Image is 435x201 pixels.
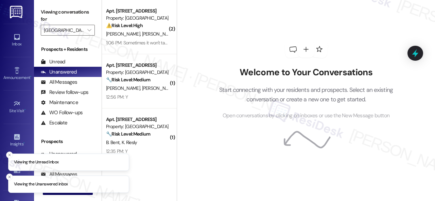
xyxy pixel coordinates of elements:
span: • [30,74,31,79]
div: 12:35 PM: Y [106,148,127,154]
div: Unanswered [41,68,77,76]
span: [PERSON_NAME] [142,85,176,91]
strong: 🔧 Risk Level: Medium [106,131,150,137]
img: ResiDesk Logo [10,6,24,18]
a: Site Visit • [3,98,31,116]
div: Prospects + Residents [34,46,102,53]
input: All communities [44,25,84,36]
p: Viewing the Unanswered inbox [14,181,68,187]
div: Property: [GEOGRAPHIC_DATA] [106,69,169,76]
span: Open conversations by clicking on inboxes or use the New Message button [223,112,389,120]
i:  [87,27,91,33]
p: Start connecting with your residents and prospects. Select an existing conversation or create a n... [209,85,403,104]
strong: 🔧 Risk Level: Medium [106,77,150,83]
div: Property: [GEOGRAPHIC_DATA] [106,123,169,130]
button: Close toast [6,174,13,180]
div: 12:56 PM: Y [106,94,128,100]
div: WO Follow-ups [41,109,83,116]
h2: Welcome to Your Conversations [209,67,403,78]
span: [PERSON_NAME] [142,31,178,37]
div: Property: [GEOGRAPHIC_DATA] [106,15,169,22]
div: Maintenance [41,99,78,106]
a: Inbox [3,31,31,49]
label: Viewing conversations for [41,7,95,25]
div: Apt. [STREET_ADDRESS] [106,62,169,69]
div: Unread [41,58,65,65]
a: Insights • [3,131,31,149]
span: [PERSON_NAME] [106,31,142,37]
div: Escalate [41,119,67,126]
span: • [24,107,25,112]
div: Prospects [34,138,102,145]
span: B. Bent [106,139,122,145]
p: Viewing the Unread inbox [14,159,58,165]
div: All Messages [41,79,77,86]
span: K. Riesly [122,139,137,145]
strong: ⚠️ Risk Level: High [106,22,143,28]
span: • [23,141,24,145]
button: Close toast [6,152,13,158]
a: Buildings [3,164,31,183]
div: 1:06 PM: Sometimes it won't take my code to get in and oftentimes the package is in a different z... [106,40,357,46]
span: [PERSON_NAME] [106,85,142,91]
div: Apt. [STREET_ADDRESS] [106,7,169,15]
div: Review follow-ups [41,89,88,96]
div: Apt. [STREET_ADDRESS] [106,116,169,123]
